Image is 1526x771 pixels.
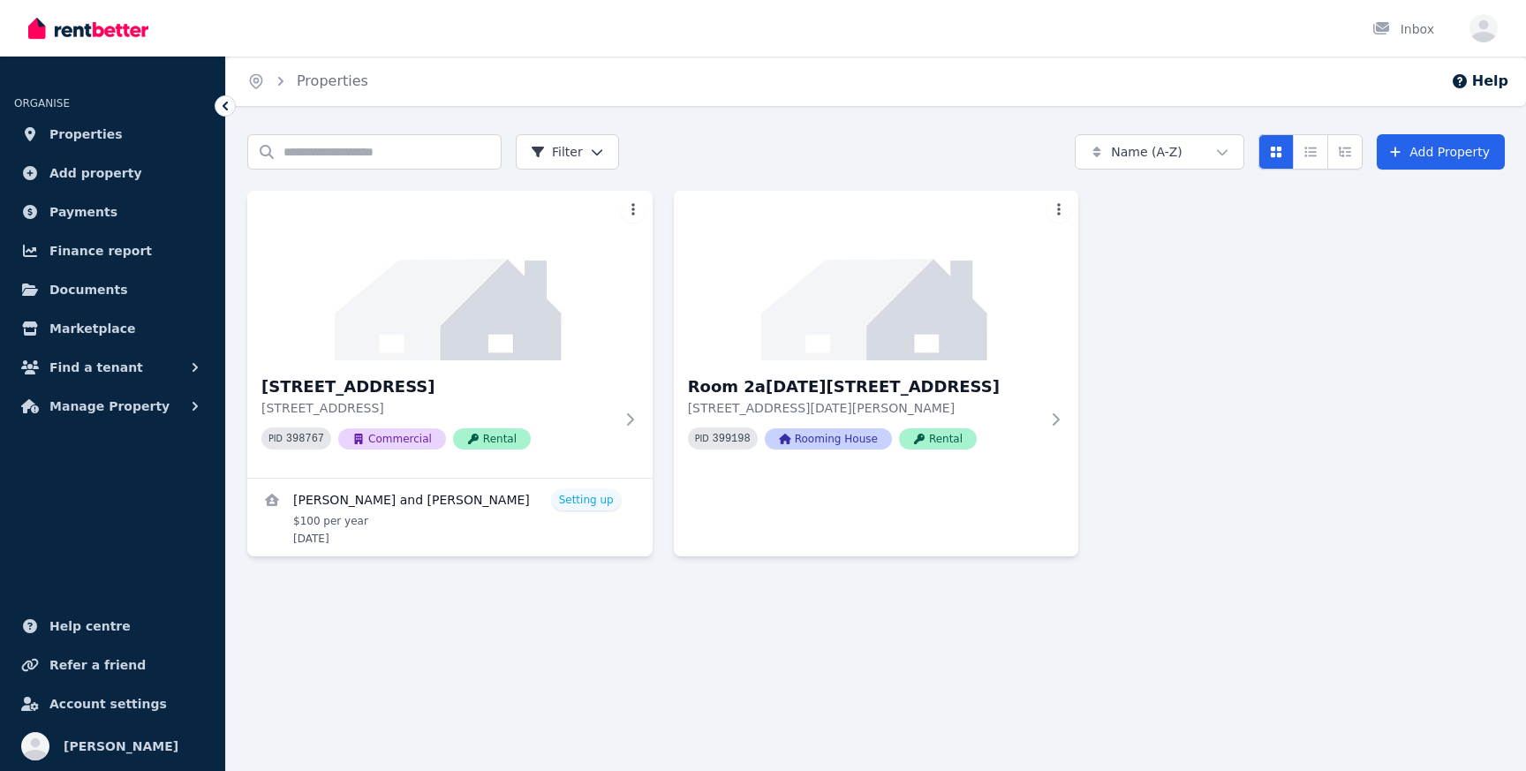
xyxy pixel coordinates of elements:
[49,693,167,714] span: Account settings
[14,686,211,722] a: Account settings
[621,198,646,223] button: More options
[1075,134,1244,170] button: Name (A-Z)
[14,350,211,385] button: Find a tenant
[765,428,892,450] span: Rooming House
[1372,20,1434,38] div: Inbox
[49,240,152,261] span: Finance report
[14,608,211,644] a: Help centre
[261,374,614,399] h3: [STREET_ADDRESS]
[1327,134,1363,170] button: Expanded list view
[1258,134,1294,170] button: Card view
[1451,71,1508,92] button: Help
[49,201,117,223] span: Payments
[286,433,324,445] code: 398767
[14,647,211,683] a: Refer a friend
[247,479,653,556] a: View details for Sameera and Sameera Liyanage
[516,134,619,170] button: Filter
[14,97,70,110] span: ORGANISE
[453,428,531,450] span: Rental
[1046,198,1071,223] button: More options
[1258,134,1363,170] div: View options
[247,191,653,360] img: 5/3 Flowerdale Rd, Liverpool
[713,433,751,445] code: 399198
[49,616,131,637] span: Help centre
[14,389,211,424] button: Manage Property
[688,399,1040,417] p: [STREET_ADDRESS][DATE][PERSON_NAME]
[1377,134,1505,170] a: Add Property
[674,191,1079,478] a: Room 2a, 5/3 Colombo StRoom 2a[DATE][STREET_ADDRESS][STREET_ADDRESS][DATE][PERSON_NAME]PID 399198...
[49,654,146,676] span: Refer a friend
[297,72,368,89] a: Properties
[261,399,614,417] p: [STREET_ADDRESS]
[14,155,211,191] a: Add property
[64,736,178,757] span: [PERSON_NAME]
[1111,143,1182,161] span: Name (A-Z)
[899,428,977,450] span: Rental
[14,272,211,307] a: Documents
[14,233,211,268] a: Finance report
[49,357,143,378] span: Find a tenant
[14,194,211,230] a: Payments
[695,434,709,443] small: PID
[49,318,135,339] span: Marketplace
[247,191,653,478] a: 5/3 Flowerdale Rd, Liverpool[STREET_ADDRESS][STREET_ADDRESS]PID 398767CommercialRental
[49,396,170,417] span: Manage Property
[49,163,142,184] span: Add property
[1293,134,1328,170] button: Compact list view
[688,374,1040,399] h3: Room 2a[DATE][STREET_ADDRESS]
[226,57,389,106] nav: Breadcrumb
[268,434,283,443] small: PID
[14,117,211,152] a: Properties
[49,124,123,145] span: Properties
[674,191,1079,360] img: Room 2a, 5/3 Colombo St
[28,15,148,42] img: RentBetter
[14,311,211,346] a: Marketplace
[49,279,128,300] span: Documents
[531,143,583,161] span: Filter
[338,428,446,450] span: Commercial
